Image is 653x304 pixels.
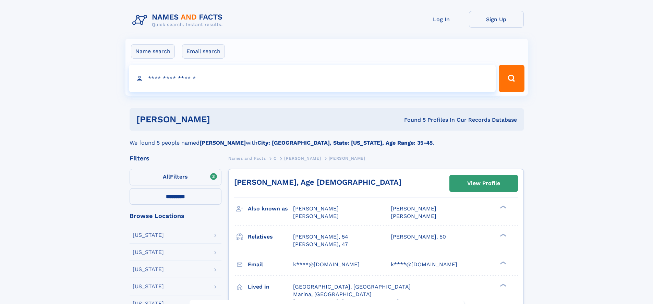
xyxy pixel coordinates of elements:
[248,231,293,243] h3: Relatives
[130,155,221,161] div: Filters
[414,11,469,28] a: Log In
[130,131,524,147] div: We found 5 people named with .
[130,11,228,29] img: Logo Names and Facts
[133,250,164,255] div: [US_STATE]
[469,11,524,28] a: Sign Up
[498,260,507,265] div: ❯
[131,44,175,59] label: Name search
[498,283,507,287] div: ❯
[199,139,246,146] b: [PERSON_NAME]
[307,116,517,124] div: Found 5 Profiles In Our Records Database
[284,156,321,161] span: [PERSON_NAME]
[499,65,524,92] button: Search Button
[293,291,372,297] span: Marina, [GEOGRAPHIC_DATA]
[133,232,164,238] div: [US_STATE]
[391,213,436,219] span: [PERSON_NAME]
[248,203,293,215] h3: Also known as
[228,154,266,162] a: Names and Facts
[329,156,365,161] span: [PERSON_NAME]
[136,115,307,124] h1: [PERSON_NAME]
[248,281,293,293] h3: Lived in
[293,233,348,241] a: [PERSON_NAME], 54
[467,175,500,191] div: View Profile
[130,169,221,185] label: Filters
[293,241,348,248] a: [PERSON_NAME], 47
[274,156,277,161] span: C
[284,154,321,162] a: [PERSON_NAME]
[498,205,507,209] div: ❯
[234,178,401,186] a: [PERSON_NAME], Age [DEMOGRAPHIC_DATA]
[293,283,411,290] span: [GEOGRAPHIC_DATA], [GEOGRAPHIC_DATA]
[274,154,277,162] a: C
[498,233,507,237] div: ❯
[163,173,170,180] span: All
[130,213,221,219] div: Browse Locations
[391,205,436,212] span: [PERSON_NAME]
[129,65,496,92] input: search input
[257,139,433,146] b: City: [GEOGRAPHIC_DATA], State: [US_STATE], Age Range: 35-45
[391,233,446,241] a: [PERSON_NAME], 50
[133,267,164,272] div: [US_STATE]
[450,175,518,192] a: View Profile
[248,259,293,270] h3: Email
[293,205,339,212] span: [PERSON_NAME]
[293,213,339,219] span: [PERSON_NAME]
[133,284,164,289] div: [US_STATE]
[182,44,225,59] label: Email search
